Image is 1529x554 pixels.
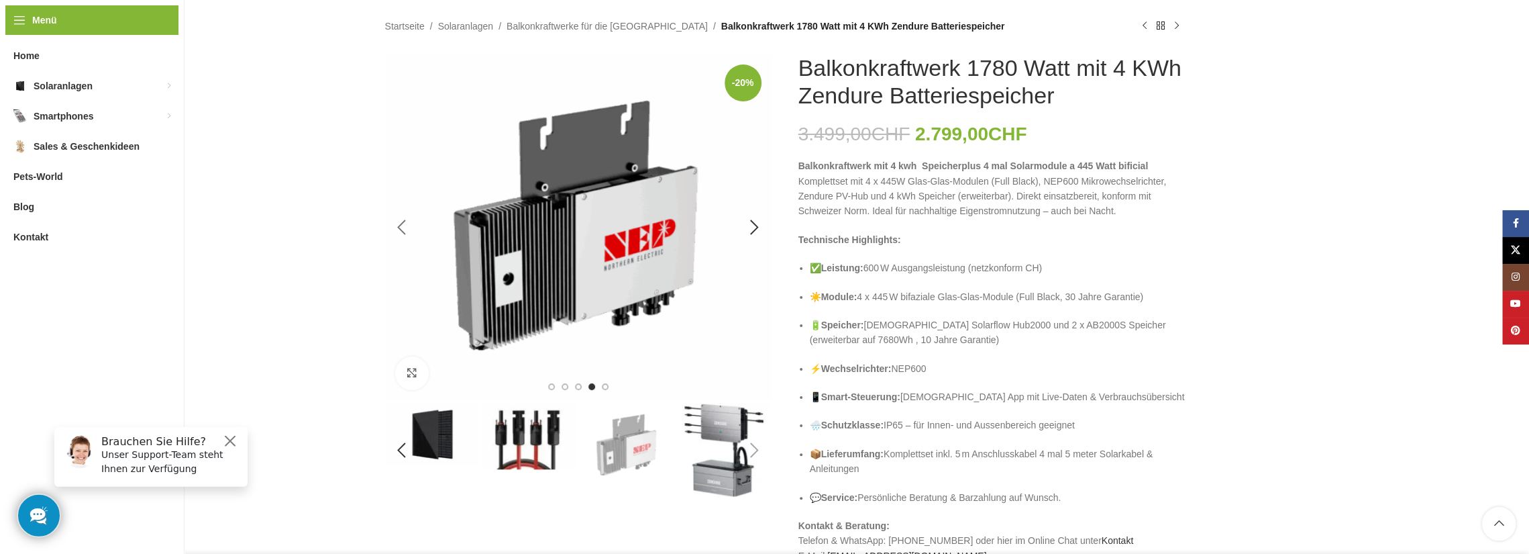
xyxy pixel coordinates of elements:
span: Pets-World [13,165,63,189]
button: Close [178,17,195,33]
nav: Breadcrumb [385,19,1005,34]
a: Solaranlagen [438,19,494,34]
p: 🌧️ IP65 – für Innen- und Aussenbereich geeignet [810,418,1185,432]
strong: Technische Highlights: [798,234,901,245]
strong: Wechselrichter: [821,363,892,374]
li: Go to slide 1 [548,383,555,390]
div: 4 / 5 [578,403,676,488]
p: 📦 Komplettset inkl. 5 m Anschlusskabel 4 mal 5 meter Solarkabel & Anleitungen [810,447,1185,477]
li: Go to slide 2 [562,383,568,390]
p: ⚡ NEP600 [810,361,1185,376]
strong: Module: [821,291,857,302]
span: Menü [32,13,57,28]
a: Kontakt [1102,535,1133,546]
span: Home [13,44,40,68]
span: CHF [988,124,1027,144]
p: 📱 [DEMOGRAPHIC_DATA] App mit Live-Daten & Verbrauchsübersicht [810,389,1185,404]
a: Balkonkraftwerke für die [GEOGRAPHIC_DATA] [507,19,708,34]
strong: Kontakt & Beratung: [798,520,890,531]
div: Previous slide [385,434,419,467]
img: Balkonkraftwerk 1780 Watt mit 4 KWh Zendure Batteriespeicher – Bild 5 [677,403,772,498]
bdi: 3.499,00 [798,124,910,144]
a: Vorheriges Produkt [1137,18,1153,34]
strong: Speicher: [821,320,864,330]
p: 💬 Persönliche Beratung & Barzahlung auf Wunsch. [810,490,1185,505]
div: 2 / 5 [384,403,481,466]
strong: Lieferumfang: [821,449,884,459]
span: Sales & Geschenkideen [34,134,140,158]
p: Komplettset mit 4 x 445W Glas-Glas-Modulen (Full Black), NEP600 Mikrowechselrichter, Zendure PV-H... [798,158,1185,219]
a: YouTube Social Link [1502,291,1529,318]
a: Startseite [385,19,425,34]
a: Facebook Social Link [1502,210,1529,237]
p: ☀️ 4 x 445 W bifaziale Glas-Glas-Module (Full Black, 30 Jahre Garantie) [810,289,1185,304]
img: Nep600 Wechselrichter [580,403,674,488]
span: Kontakt [13,225,48,249]
div: Next slide [738,434,772,467]
a: Scroll to top button [1482,507,1516,541]
bdi: 2.799,00 [915,124,1027,144]
span: CHF [872,124,910,144]
div: 5 / 5 [676,403,773,498]
a: X Social Link [1502,237,1529,264]
p: 🔋 [DEMOGRAPHIC_DATA] Solarflow Hub2000 und 2 x AB2000S Speicher (erweiterbar auf 7680Wh , 10 Jahr... [810,318,1185,348]
strong: Balkonkraftwerk mit 4 kwh Speicherplus 4 mal Solarmodule a 445 Watt bificial [798,160,1149,171]
a: Nächstes Produkt [1169,18,1185,34]
h6: Brauchen Sie Hilfe? [58,19,196,32]
h1: Balkonkraftwerk 1780 Watt mit 4 KWh Zendure Batteriespeicher [798,54,1185,109]
div: 4 / 5 [384,54,773,400]
img: Balkonkraftwerke mit edlem Schwarz Schwarz Design [385,403,480,466]
span: Balkonkraftwerk 1780 Watt mit 4 KWh Zendure Batteriespeicher [721,19,1005,34]
li: Go to slide 4 [588,383,595,390]
img: Solaranlagen [13,79,27,93]
p: Unser Support-Team steht Ihnen zur Verfügung [58,32,196,60]
strong: Smart-Steuerung: [821,391,900,402]
span: Smartphones [34,104,93,128]
img: MC4 Anschlusskabel [482,403,577,469]
div: 3 / 5 [481,403,578,469]
span: Solaranlagen [34,74,93,98]
strong: Leistung: [821,263,863,273]
img: Smartphones [13,109,27,123]
strong: Schutzklasse: [821,420,884,430]
p: ✅ 600 W Ausgangsleistung (netzkonform CH) [810,261,1185,275]
div: Previous slide [385,211,419,244]
li: Go to slide 5 [602,383,609,390]
li: Go to slide 3 [575,383,582,390]
span: -20% [725,64,761,101]
span: Blog [13,195,34,219]
img: BMD-600 Nep [385,54,772,400]
div: Next slide [738,211,772,244]
img: Customer service [19,19,52,52]
strong: Service: [821,492,857,503]
a: Pinterest Social Link [1502,318,1529,344]
a: Instagram Social Link [1502,264,1529,291]
img: Sales & Geschenkideen [13,140,27,153]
